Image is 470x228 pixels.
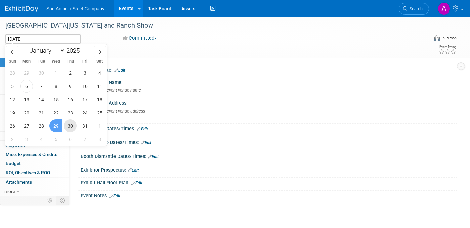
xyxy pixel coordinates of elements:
[63,59,78,64] span: Thu
[64,133,77,146] span: November 6, 2025
[20,133,33,146] span: November 3, 2025
[78,67,91,79] span: October 3, 2025
[65,47,85,54] input: Year
[20,59,34,64] span: Mon
[78,80,91,93] span: October 10, 2025
[5,34,81,44] input: Event Start Date - End Date
[141,140,151,145] a: Edit
[0,113,69,122] a: Shipments
[49,133,62,146] span: November 5, 2025
[44,196,56,205] td: Personalize Event Tab Strip
[6,161,21,166] span: Budget
[81,124,457,132] div: Exhibit Hall Dates/Times:
[35,67,48,79] span: September 30, 2025
[6,133,19,146] span: November 2, 2025
[20,106,33,119] span: October 20, 2025
[35,93,48,106] span: October 14, 2025
[64,93,77,106] span: October 16, 2025
[56,196,69,205] td: Toggle Event Tabs
[6,170,50,175] span: ROI, Objectives & ROO
[5,6,38,12] img: ExhibitDay
[0,104,69,113] a: Giveaways
[64,80,77,93] span: October 9, 2025
[49,93,62,106] span: October 15, 2025
[0,150,69,159] a: Misc. Expenses & Credits
[399,3,429,15] a: Search
[49,106,62,119] span: October 22, 2025
[439,45,456,49] div: Event Rating
[434,35,440,41] img: Format-Inperson.png
[0,159,69,168] a: Budget
[0,178,69,187] a: Attachments
[34,59,49,64] span: Tue
[0,67,69,76] a: Booth
[438,2,450,15] img: Ashton Rugh
[6,152,57,157] span: Misc. Expenses & Credits
[81,98,457,106] div: Event Venue Address:
[81,165,457,174] div: Exhibitor Prospectus:
[120,35,160,42] button: Committed
[81,151,457,160] div: Booth Dismantle Dates/Times:
[81,191,457,199] div: Event Notes:
[407,6,423,11] span: Search
[20,119,33,132] span: October 27, 2025
[78,59,92,64] span: Fri
[114,68,125,73] a: Edit
[20,67,33,79] span: September 29, 2025
[0,122,69,131] a: Sponsorships
[49,80,62,93] span: October 8, 2025
[390,34,457,44] div: Event Format
[20,93,33,106] span: October 13, 2025
[81,65,457,74] div: Event Website:
[93,67,106,79] span: October 4, 2025
[0,95,69,104] a: Asset Reservations
[6,67,19,79] span: September 28, 2025
[27,46,65,55] select: Month
[5,59,20,64] span: Sun
[78,106,91,119] span: October 24, 2025
[64,106,77,119] span: October 23, 2025
[4,189,15,194] span: more
[64,119,77,132] span: October 30, 2025
[78,93,91,106] span: October 17, 2025
[81,137,457,146] div: Booth Set-up Dates/Times:
[0,76,69,85] a: Staff
[78,133,91,146] span: November 7, 2025
[49,59,63,64] span: Wed
[35,133,48,146] span: November 4, 2025
[0,132,69,141] a: Tasks
[64,67,77,79] span: October 2, 2025
[20,80,33,93] span: October 6, 2025
[137,127,148,131] a: Edit
[3,20,418,32] div: [GEOGRAPHIC_DATA][US_STATE] and Ranch Show
[46,6,104,11] span: San Antonio Steel Company
[35,119,48,132] span: October 28, 2025
[0,141,69,150] a: Playbook
[49,119,62,132] span: October 29, 2025
[6,119,19,132] span: October 26, 2025
[93,119,106,132] span: November 1, 2025
[441,36,457,41] div: In-Person
[148,154,159,159] a: Edit
[88,109,145,114] span: Specify event venue address
[81,178,457,186] div: Exhibit Hall Floor Plan:
[6,106,19,119] span: October 19, 2025
[6,80,19,93] span: October 5, 2025
[35,80,48,93] span: October 7, 2025
[88,88,141,93] span: Specify event venue name
[0,168,69,177] a: ROI, Objectives & ROO
[93,80,106,93] span: October 11, 2025
[0,85,69,94] a: Travel Reservations
[93,133,106,146] span: November 8, 2025
[0,58,69,67] a: Event Information
[78,119,91,132] span: October 31, 2025
[6,179,32,185] span: Attachments
[109,194,120,198] a: Edit
[35,106,48,119] span: October 21, 2025
[93,106,106,119] span: October 25, 2025
[0,187,69,196] a: more
[92,59,107,64] span: Sat
[93,93,106,106] span: October 18, 2025
[128,168,139,173] a: Edit
[6,93,19,106] span: October 12, 2025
